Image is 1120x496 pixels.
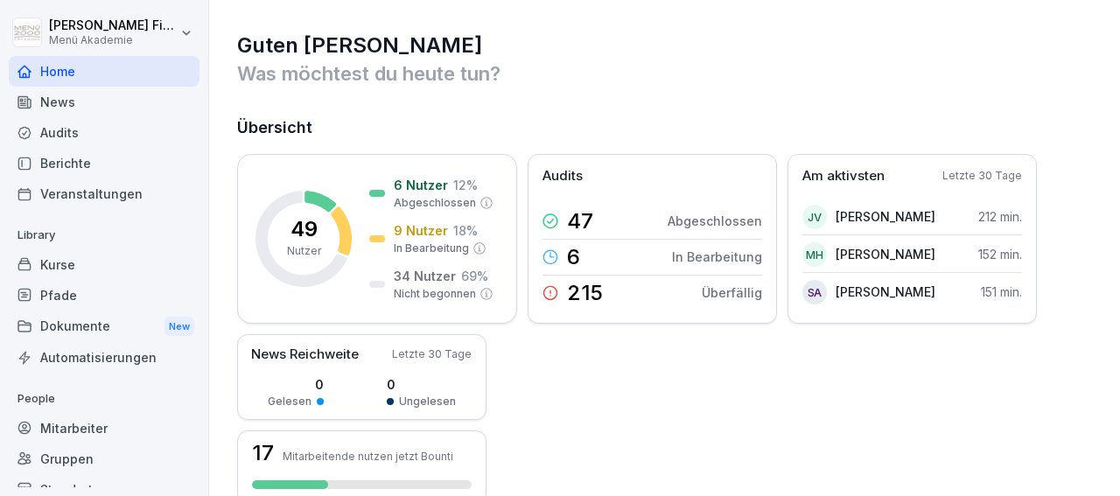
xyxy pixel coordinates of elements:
[542,166,583,186] p: Audits
[802,242,827,267] div: MH
[268,375,324,394] p: 0
[567,247,580,268] p: 6
[9,311,199,343] a: DokumenteNew
[9,342,199,373] a: Automatisierungen
[802,166,885,186] p: Am aktivsten
[394,286,476,302] p: Nicht begonnen
[387,375,456,394] p: 0
[251,345,359,365] p: News Reichweite
[978,245,1022,263] p: 152 min.
[9,148,199,178] a: Berichte
[394,241,469,256] p: In Bearbeitung
[394,221,448,240] p: 9 Nutzer
[981,283,1022,301] p: 151 min.
[9,87,199,117] a: News
[283,450,453,463] p: Mitarbeitende nutzen jetzt Bounti
[802,205,827,229] div: JV
[9,413,199,444] a: Mitarbeiter
[9,444,199,474] a: Gruppen
[453,221,478,240] p: 18 %
[394,267,456,285] p: 34 Nutzer
[9,178,199,209] a: Veranstaltungen
[394,195,476,211] p: Abgeschlossen
[49,34,177,46] p: Menü Akademie
[672,248,762,266] p: In Bearbeitung
[9,221,199,249] p: Library
[461,267,488,285] p: 69 %
[836,283,935,301] p: [PERSON_NAME]
[237,59,1094,87] p: Was möchtest du heute tun?
[453,176,478,194] p: 12 %
[942,168,1022,184] p: Letzte 30 Tage
[9,117,199,148] a: Audits
[668,212,762,230] p: Abgeschlossen
[836,245,935,263] p: [PERSON_NAME]
[164,317,194,337] div: New
[978,207,1022,226] p: 212 min.
[392,346,472,362] p: Letzte 30 Tage
[9,249,199,280] a: Kurse
[287,243,321,259] p: Nutzer
[49,18,177,33] p: [PERSON_NAME] Fiegert
[394,176,448,194] p: 6 Nutzer
[567,211,593,232] p: 47
[399,394,456,409] p: Ungelesen
[702,283,762,302] p: Überfällig
[9,280,199,311] a: Pfade
[237,31,1094,59] h1: Guten [PERSON_NAME]
[237,115,1094,140] h2: Übersicht
[9,385,199,413] p: People
[567,283,603,304] p: 215
[252,443,274,464] h3: 17
[9,311,199,343] div: Dokumente
[802,280,827,304] div: SA
[268,394,311,409] p: Gelesen
[9,56,199,87] a: Home
[290,219,318,240] p: 49
[836,207,935,226] p: [PERSON_NAME]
